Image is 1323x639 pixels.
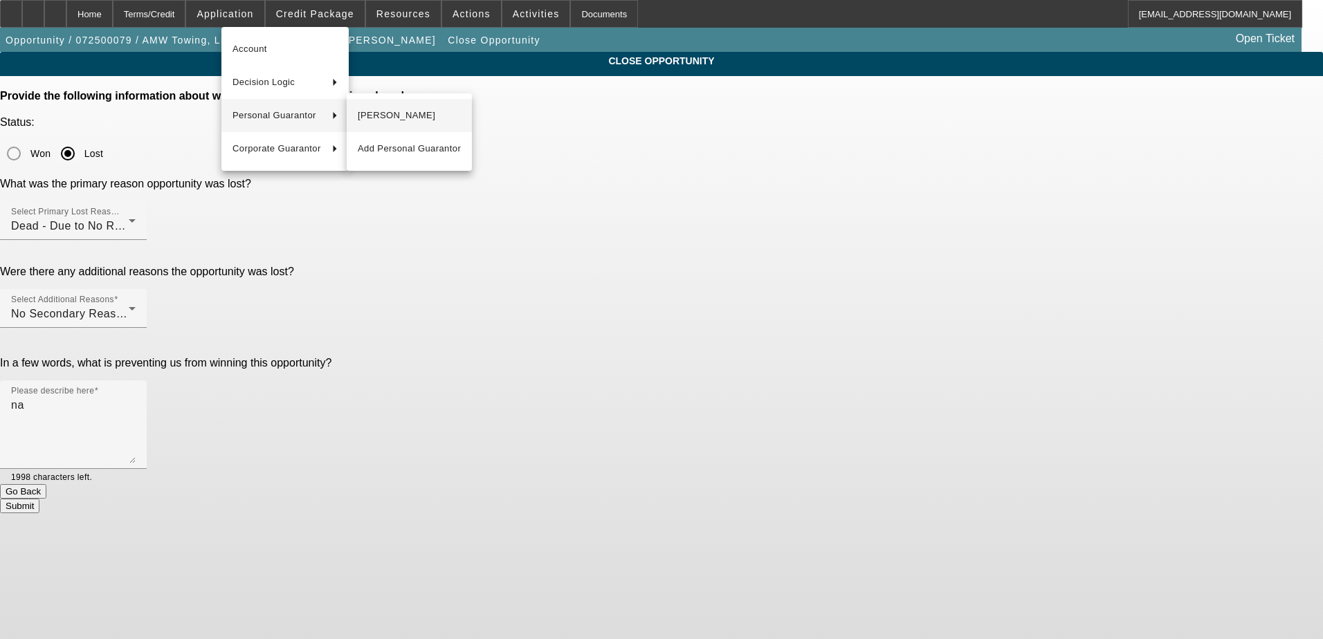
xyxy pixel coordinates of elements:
[358,107,461,124] span: [PERSON_NAME]
[232,41,338,57] span: Account
[232,74,321,91] span: Decision Logic
[358,140,461,157] span: Add Personal Guarantor
[232,140,321,157] span: Corporate Guarantor
[232,107,321,124] span: Personal Guarantor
